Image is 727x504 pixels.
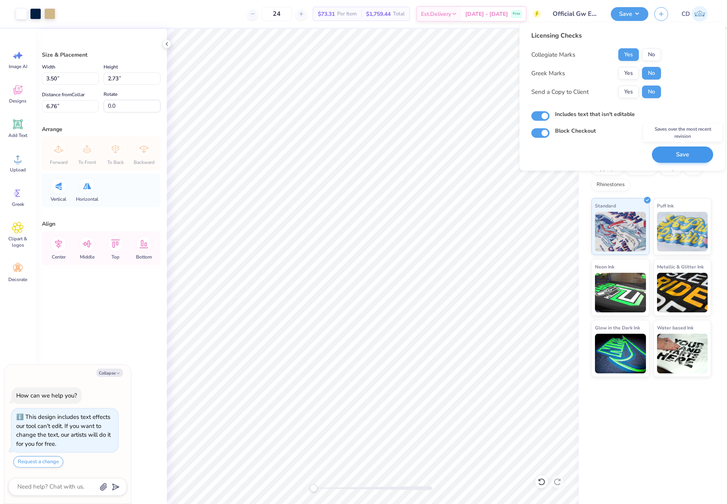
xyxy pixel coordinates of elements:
span: Total [393,10,405,18]
img: Neon Ink [595,273,646,312]
span: Vertical [51,196,66,202]
div: Licensing Checks [531,31,661,40]
div: Saves over the most recent revision [643,124,722,142]
label: Includes text that isn't editable [555,110,635,118]
div: Collegiate Marks [531,50,575,59]
span: Puff Ink [657,202,674,210]
span: Water based Ink [657,323,693,332]
span: [DATE] - [DATE] [465,10,508,18]
div: Greek Marks [531,69,565,78]
div: Align [42,220,161,228]
button: Collapse [96,369,123,377]
button: No [642,48,661,61]
label: Rotate [104,89,117,99]
button: Request a change [13,456,63,468]
span: Designs [9,98,26,104]
span: CD [682,10,690,19]
div: Arrange [42,125,161,133]
img: Water based Ink [657,334,708,373]
div: Send a Copy to Client [531,87,589,97]
button: No [642,86,661,98]
img: Glow in the Dark Ink [595,334,646,373]
span: Decorate [8,276,27,283]
button: Save [611,7,648,21]
img: Cedric Diasanta [692,6,708,22]
div: This design includes text effects our tool can't edit. If you want to change the text, our artist... [16,413,111,448]
span: Horizontal [76,196,98,202]
button: No [642,67,661,80]
span: Glow in the Dark Ink [595,323,640,332]
label: Height [104,62,118,72]
span: Add Text [8,132,27,139]
span: Center [52,254,66,260]
img: Metallic & Glitter Ink [657,273,708,312]
span: Upload [10,167,26,173]
span: Greek [12,201,24,207]
span: Standard [595,202,616,210]
span: Middle [80,254,94,260]
span: Per Item [337,10,357,18]
span: Metallic & Glitter Ink [657,262,704,271]
span: $1,759.44 [366,10,391,18]
img: Standard [595,212,646,251]
label: Width [42,62,55,72]
button: Yes [618,86,639,98]
button: Save [652,146,713,163]
span: Est. Delivery [421,10,451,18]
label: Block Checkout [555,127,596,135]
span: Neon Ink [595,262,614,271]
input: Untitled Design [547,6,605,22]
span: Clipart & logos [5,236,31,248]
div: How can we help you? [16,392,77,399]
input: – – [261,7,292,21]
a: CD [678,6,711,22]
span: Bottom [136,254,152,260]
span: $73.31 [318,10,335,18]
div: Rhinestones [591,179,630,191]
div: Accessibility label [310,484,317,492]
span: Free [513,11,520,17]
img: Puff Ink [657,212,708,251]
span: Top [111,254,119,260]
div: Size & Placement [42,51,161,59]
button: Yes [618,67,639,80]
button: Yes [618,48,639,61]
label: Distance from Collar [42,90,85,99]
span: Image AI [9,63,27,70]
